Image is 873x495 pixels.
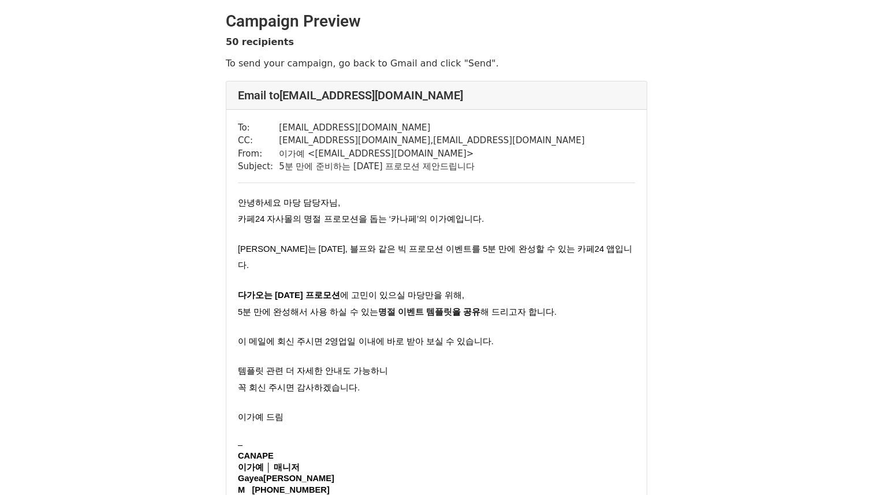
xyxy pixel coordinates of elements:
[238,485,330,494] span: M [PHONE_NUMBER]
[279,121,584,135] td: [EMAIL_ADDRESS][DOMAIN_NAME]
[238,333,635,350] p: ​
[238,337,494,346] span: 이 메일에 회신 주시면 2영업일 이내에 바로 받아 보실 수 있습니다.
[238,214,484,224] span: 카페24 자사몰의 명절 프로모션을 돕는 ‘카나페’의 이가예입니다.
[226,36,294,47] strong: 50 recipients
[226,12,647,31] h2: Campaign Preview
[226,57,647,69] p: To send your campaign, go back to Gmail and click "Send".
[480,307,557,317] span: 해 드리고자 합니다.​
[279,160,584,173] td: 5분 만에 준비하는 [DATE] 프로모션 제안드립니다
[238,160,279,173] td: Subject:
[238,134,279,147] td: CC:
[238,147,279,161] td: From:
[238,88,635,102] h4: Email to [EMAIL_ADDRESS][DOMAIN_NAME]
[238,307,378,317] span: 5분 만에 완성해서 사용 하실 수 있는
[238,198,340,207] span: 안녕하세요 마당 담당자님,
[238,463,300,472] span: 이가예 │ 매니저
[279,147,584,161] td: 이가예 < [EMAIL_ADDRESS][DOMAIN_NAME] >
[279,134,584,147] td: [EMAIL_ADDRESS][DOMAIN_NAME] , [EMAIL_ADDRESS][DOMAIN_NAME]
[452,307,480,317] span: 을 공유
[238,474,263,483] span: Gayea
[340,291,464,300] span: 에 고민이 있으실 마당만을 위해,
[378,307,452,317] span: 명절 이벤트 템플릿
[238,291,340,300] span: 다가오는 [DATE] 프로모션
[815,440,873,495] iframe: Chat Widget
[238,121,279,135] td: To:
[238,440,242,449] span: –
[238,451,274,460] span: CANAPE
[238,383,360,392] span: 꼭 회신 주시면 감사하겠습니다.
[238,366,388,375] span: 템플릿 관련 더 자세한 안내도 가능하니
[238,412,283,422] span: 이가예 드림
[238,474,334,483] span: [PERSON_NAME]
[238,244,632,270] span: [PERSON_NAME]는 [DATE], 블프와 같은 빅 프로모션 이벤트를 5분 만에 완성할 수 있는 카페24 앱입니다.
